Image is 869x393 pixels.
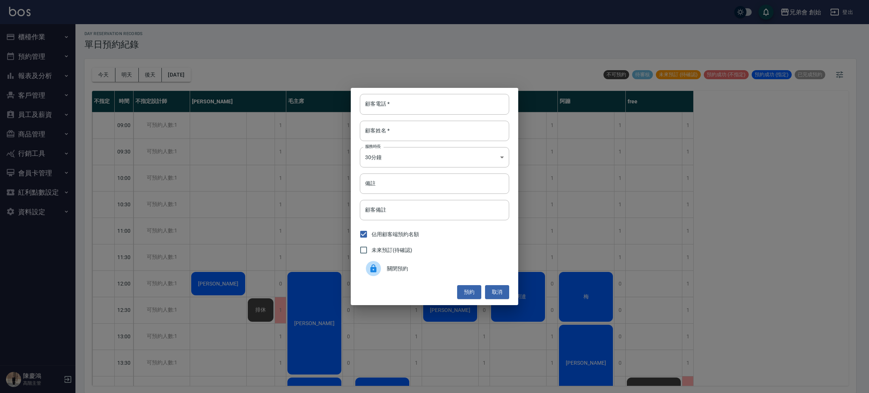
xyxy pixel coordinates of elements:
button: 取消 [485,285,509,299]
span: 關閉預約 [387,265,503,273]
div: 30分鐘 [360,147,509,167]
label: 服務時長 [365,144,381,149]
div: 關閉預約 [360,258,509,279]
button: 預約 [457,285,481,299]
span: 佔用顧客端預約名額 [372,230,419,238]
span: 未來預訂(待確認) [372,246,412,254]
